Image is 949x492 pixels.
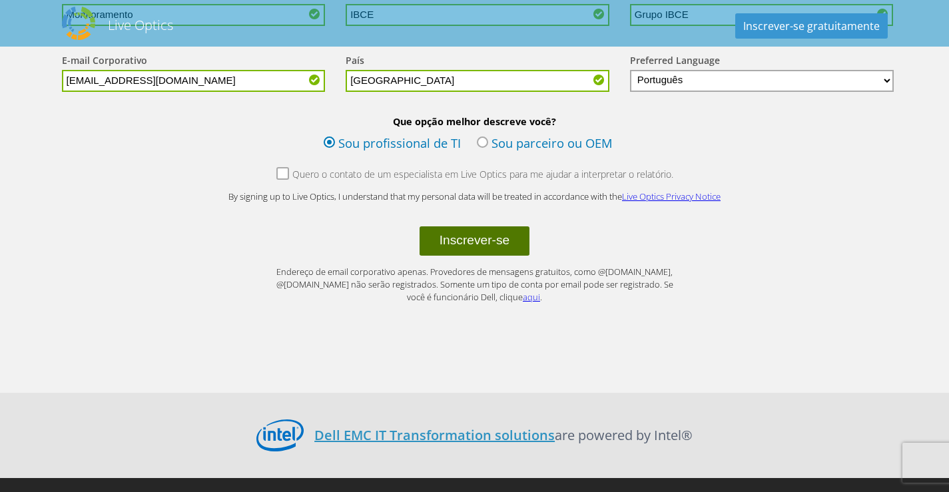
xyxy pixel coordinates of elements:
[346,54,364,70] label: País
[62,54,147,70] label: E-mail Corporativo
[314,425,693,445] p: are powered by Intel®
[275,266,675,303] p: Endereço de email corporativo apenas. Provedores de mensagens gratuitos, como @[DOMAIN_NAME], @[D...
[630,54,720,70] label: Preferred Language
[208,190,741,203] p: By signing up to Live Optics, I understand that my personal data will be treated in accordance wi...
[314,426,555,444] a: Dell EMC IT Transformation solutions
[622,190,721,202] a: Live Optics Privacy Notice
[324,134,461,154] label: Sou profissional de TI
[256,419,304,451] img: Intel Logo
[477,134,613,154] label: Sou parceiro ou OEM
[420,226,530,256] button: Inscrever-se
[735,13,888,39] a: Inscrever-se gratuitamente
[108,16,173,34] h2: Live Optics
[49,115,901,128] b: Que opção melhor descreve você?
[276,168,673,184] label: Quero o contato de um especialista em Live Optics para me ajudar a interpretar o relatório.
[62,7,95,40] img: Dell Dpack
[346,70,609,92] input: Start typing to search for a country
[523,291,540,303] a: aqui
